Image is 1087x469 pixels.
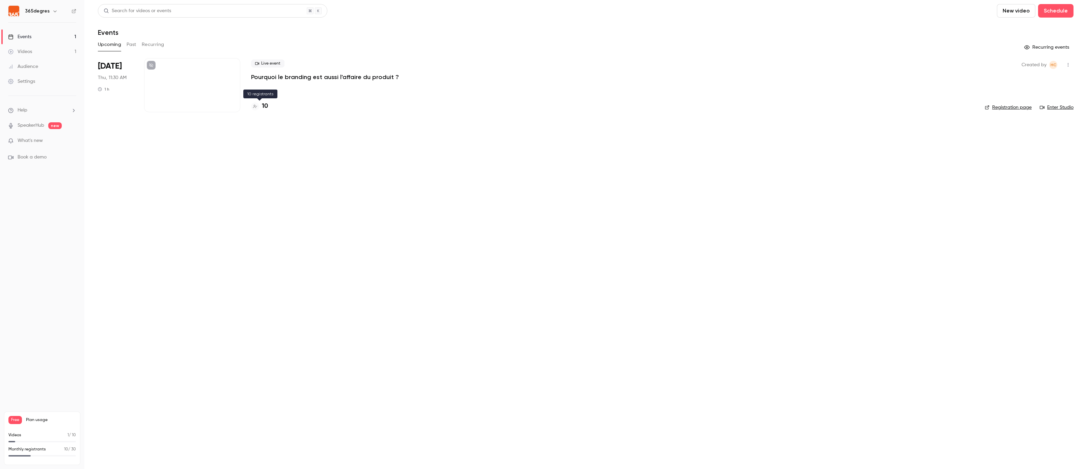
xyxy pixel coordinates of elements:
span: Free [8,416,22,424]
iframe: Noticeable Trigger [68,138,76,144]
span: Book a demo [18,154,47,161]
span: HC [1051,61,1056,69]
div: Oct 2 Thu, 11:30 AM (Europe/Paris) [98,58,133,112]
a: 10 [251,102,268,111]
p: / 30 [64,446,76,452]
div: Settings [8,78,35,85]
span: 10 [64,447,68,451]
button: New video [997,4,1035,18]
span: Help [18,107,27,114]
div: Search for videos or events [104,7,171,15]
button: Recurring [142,39,164,50]
a: Enter Studio [1040,104,1074,111]
span: Created by [1022,61,1047,69]
h4: 10 [262,102,268,111]
img: 365degres [8,6,19,17]
button: Upcoming [98,39,121,50]
h1: Events [98,28,118,36]
div: Events [8,33,31,40]
span: [DATE] [98,61,122,72]
div: Audience [8,63,38,70]
p: Videos [8,432,21,438]
span: 1 [67,433,69,437]
p: / 10 [67,432,76,438]
li: help-dropdown-opener [8,107,76,114]
a: Registration page [985,104,1032,111]
h6: 365degres [25,8,50,15]
button: Past [127,39,136,50]
span: Hélène CHOMIENNE [1049,61,1057,69]
span: Thu, 11:30 AM [98,74,127,81]
button: Schedule [1038,4,1074,18]
span: What's new [18,137,43,144]
a: SpeakerHub [18,122,44,129]
div: Videos [8,48,32,55]
span: new [48,122,62,129]
a: Pourquoi le branding est aussi l'affaire du produit ? [251,73,399,81]
span: Plan usage [26,417,76,423]
span: Live event [251,59,284,68]
button: Recurring events [1021,42,1074,53]
p: Monthly registrants [8,446,46,452]
div: 1 h [98,87,109,92]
